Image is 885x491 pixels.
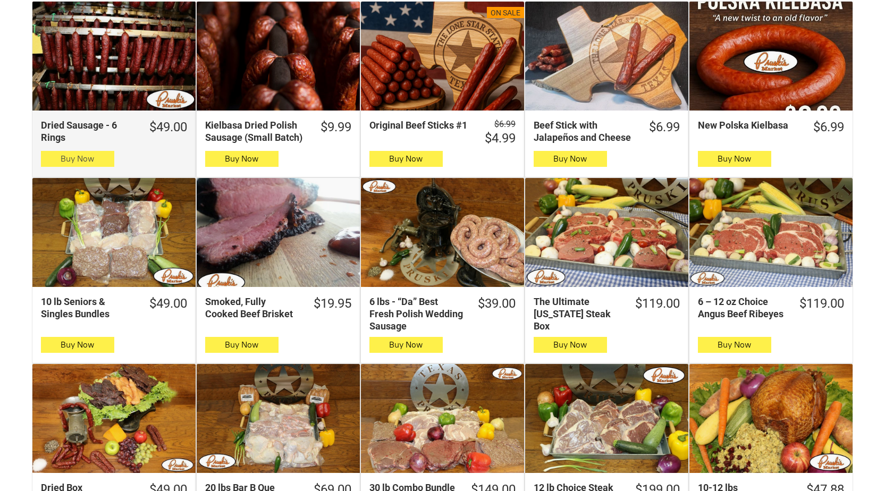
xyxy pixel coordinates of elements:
a: $49.00Dried Sausage - 6 Rings [32,119,196,144]
button: Buy Now [534,337,607,353]
span: Buy Now [718,154,751,164]
div: $19.95 [314,295,351,312]
div: $4.99 [485,130,516,147]
a: New Polska Kielbasa [689,2,853,111]
div: New Polska Kielbasa [698,119,799,131]
a: $19.95Smoked, Fully Cooked Beef Brisket [197,295,360,320]
a: Dried Sausage - 6 Rings [32,2,196,111]
a: $39.006 lbs - “Da” Best Fresh Polish Wedding Sausage [361,295,524,333]
div: $49.00 [149,119,187,136]
button: Buy Now [41,337,114,353]
a: $49.0010 lb Seniors & Singles Bundles [32,295,196,320]
div: $6.99 [813,119,844,136]
span: Buy Now [553,340,587,350]
div: The Ultimate [US_STATE] Steak Box [534,295,621,333]
button: Buy Now [534,151,607,167]
span: Buy Now [61,340,94,350]
a: $6.99 $4.99Original Beef Sticks #1 [361,119,524,147]
a: Smoked, Fully Cooked Beef Brisket [197,178,360,287]
a: Kielbasa Dried Polish Sausage (Small Batch) [197,2,360,111]
span: Buy Now [718,340,751,350]
a: $119.006 – 12 oz Choice Angus Beef Ribeyes [689,295,853,320]
div: $6.99 [649,119,680,136]
span: Buy Now [61,154,94,164]
a: 10-12 lbs Pruski&#39;s Smoked Turkeys [689,364,853,473]
div: Dried Sausage - 6 Rings [41,119,135,144]
a: On SaleOriginal Beef Sticks #1 [361,2,524,111]
div: $39.00 [478,295,516,312]
button: Buy Now [698,337,771,353]
a: Dried Box [32,364,196,473]
span: Buy Now [225,154,258,164]
a: $119.00The Ultimate [US_STATE] Steak Box [525,295,688,333]
div: $119.00 [635,295,680,312]
a: $9.99Kielbasa Dried Polish Sausage (Small Batch) [197,119,360,144]
button: Buy Now [698,151,771,167]
span: Buy Now [553,154,587,164]
a: Beef Stick with Jalapeños and Cheese [525,2,688,111]
div: $9.99 [321,119,351,136]
button: Buy Now [205,151,279,167]
button: Buy Now [369,337,443,353]
s: $6.99 [494,119,516,129]
a: $6.99New Polska Kielbasa [689,119,853,136]
div: Smoked, Fully Cooked Beef Brisket [205,295,299,320]
a: 6 – 12 oz Choice Angus Beef Ribeyes [689,178,853,287]
button: Buy Now [41,151,114,167]
div: 6 – 12 oz Choice Angus Beef Ribeyes [698,295,785,320]
div: 6 lbs - “Da” Best Fresh Polish Wedding Sausage [369,295,463,333]
a: 30 lb Combo Bundle [361,364,524,473]
div: Beef Stick with Jalapeños and Cheese [534,119,635,144]
a: 6 lbs - “Da” Best Fresh Polish Wedding Sausage [361,178,524,287]
div: Kielbasa Dried Polish Sausage (Small Batch) [205,119,306,144]
div: $119.00 [799,295,844,312]
div: $49.00 [149,295,187,312]
button: Buy Now [205,337,279,353]
span: Buy Now [389,154,423,164]
span: Buy Now [389,340,423,350]
a: $6.99Beef Stick with Jalapeños and Cheese [525,119,688,144]
a: 10 lb Seniors &amp; Singles Bundles [32,178,196,287]
div: 10 lb Seniors & Singles Bundles [41,295,135,320]
button: Buy Now [369,151,443,167]
a: 20 lbs Bar B Que Bundle [197,364,360,473]
a: 12 lb Choice Steak Sampler [525,364,688,473]
a: The Ultimate Texas Steak Box [525,178,688,287]
div: On Sale [491,8,520,19]
div: Original Beef Sticks #1 [369,119,470,131]
span: Buy Now [225,340,258,350]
